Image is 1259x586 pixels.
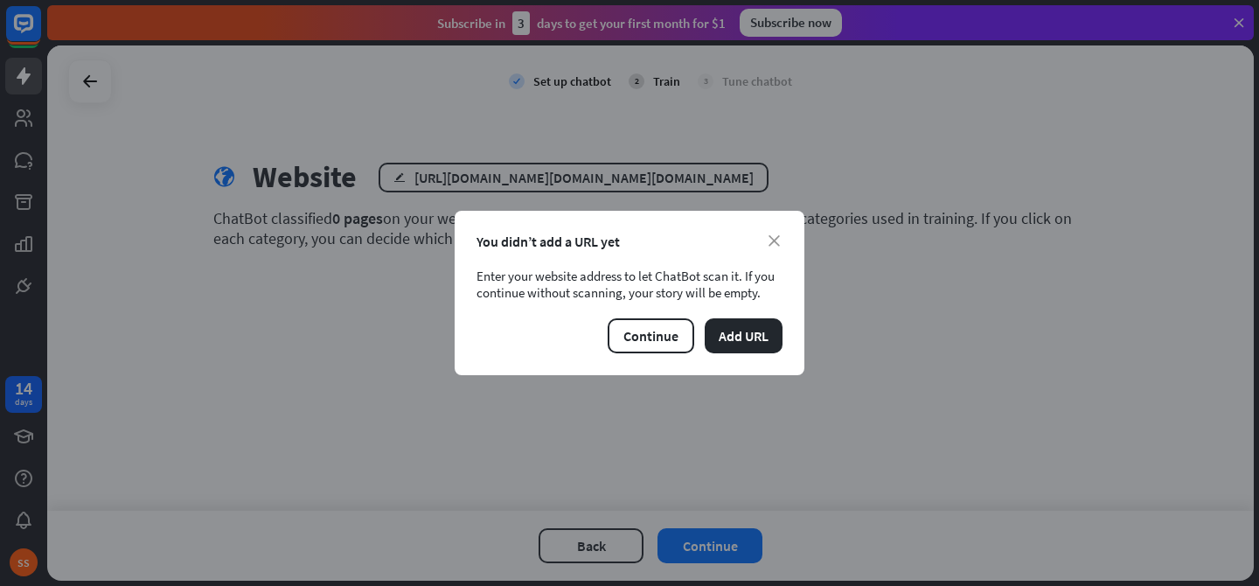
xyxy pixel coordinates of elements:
[608,318,694,353] button: Continue
[476,268,783,301] div: Enter your website address to let ChatBot scan it. If you continue without scanning, your story w...
[14,7,66,59] button: Open LiveChat chat widget
[476,233,783,250] div: You didn’t add a URL yet
[705,318,783,353] button: Add URL
[769,235,780,247] i: close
